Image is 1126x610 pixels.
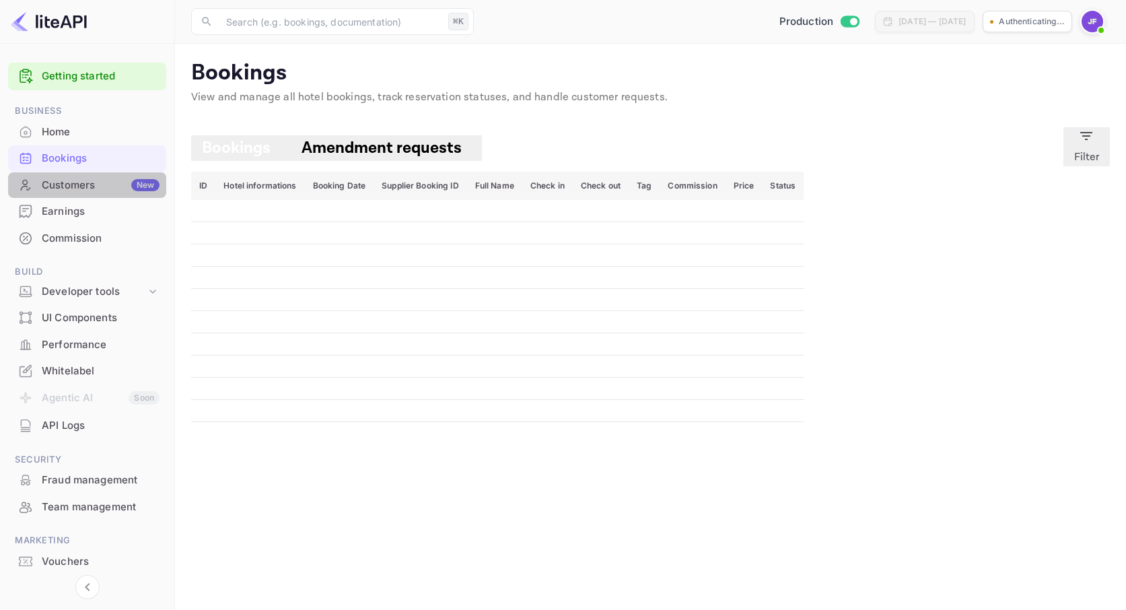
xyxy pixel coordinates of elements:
[8,533,166,548] span: Marketing
[131,179,160,191] div: New
[42,310,160,326] div: UI Components
[42,178,160,193] div: Customers
[726,172,763,200] th: Price
[42,364,160,379] div: Whitelabel
[8,226,166,252] div: Commission
[42,231,160,246] div: Commission
[374,172,466,200] th: Supplier Booking ID
[8,265,166,279] span: Build
[218,8,443,35] input: Search (e.g. bookings, documentation)
[467,172,522,200] th: Full Name
[8,63,166,90] div: Getting started
[202,137,271,158] span: Bookings
[8,452,166,467] span: Security
[1082,11,1103,32] img: Jenny Frimer
[573,172,629,200] th: Check out
[8,145,166,170] a: Bookings
[191,172,804,422] table: booking table
[8,467,166,494] div: Fraud management
[999,15,1065,28] p: Authenticating...
[8,119,166,145] div: Home
[8,549,166,575] div: Vouchers
[8,119,166,144] a: Home
[8,305,166,331] div: UI Components
[191,60,1110,87] p: Bookings
[8,332,166,358] div: Performance
[42,500,160,515] div: Team management
[8,358,166,383] a: Whitelabel
[8,413,166,439] div: API Logs
[8,413,166,438] a: API Logs
[305,172,374,200] th: Booking Date
[8,549,166,574] a: Vouchers
[302,137,462,158] span: Amendment requests
[660,172,725,200] th: Commission
[42,284,146,300] div: Developer tools
[215,172,304,200] th: Hotel informations
[75,575,100,599] button: Collapse navigation
[8,494,166,519] a: Team management
[11,11,87,32] img: LiteAPI logo
[8,199,166,224] a: Earnings
[42,151,160,166] div: Bookings
[8,358,166,384] div: Whitelabel
[8,494,166,520] div: Team management
[8,104,166,118] span: Business
[8,305,166,330] a: UI Components
[899,15,966,28] div: [DATE] — [DATE]
[522,172,573,200] th: Check in
[629,172,660,200] th: Tag
[8,199,166,225] div: Earnings
[42,473,160,488] div: Fraud management
[191,90,1110,106] p: View and manage all hotel bookings, track reservation statuses, and handle customer requests.
[8,145,166,172] div: Bookings
[762,172,804,200] th: Status
[42,69,160,84] a: Getting started
[8,172,166,197] a: CustomersNew
[8,226,166,250] a: Commission
[448,13,468,30] div: ⌘K
[42,554,160,570] div: Vouchers
[42,337,160,353] div: Performance
[8,467,166,492] a: Fraud management
[191,172,215,200] th: ID
[191,135,1063,161] div: account-settings tabs
[774,14,865,30] div: Switch to Sandbox mode
[1063,127,1110,166] button: Filter
[8,172,166,199] div: CustomersNew
[42,125,160,140] div: Home
[42,418,160,434] div: API Logs
[779,14,834,30] span: Production
[42,204,160,219] div: Earnings
[8,332,166,357] a: Performance
[8,280,166,304] div: Developer tools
